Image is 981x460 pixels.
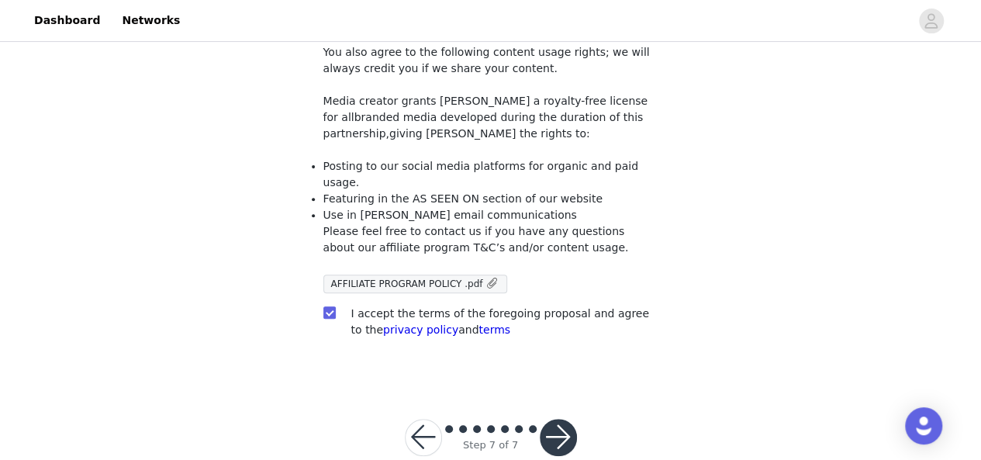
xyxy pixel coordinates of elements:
a: Dashboard [25,3,109,38]
span: Media creator grants [PERSON_NAME] a royalty-free license for all [323,95,648,123]
span: Use in [PERSON_NAME] email communications [323,209,577,221]
span: branded media developed during the duration of this partnership, [323,111,644,140]
a: terms [478,323,510,336]
div: avatar [924,9,938,33]
span: AFFILIATE PROGRAM POLICY .pdf [331,278,483,289]
span: Please feel free to contact us if you have any questions about our affiliate program T&C’s and/or... [323,225,629,254]
span: Posting to our social media platforms for organic and paid usage. [323,160,638,188]
a: Networks [112,3,189,38]
a: AFFILIATE PROGRAM POLICY .pdf [325,275,506,292]
span: giving [PERSON_NAME] the rights to: [389,127,590,140]
div: Open Intercom Messenger [905,407,942,444]
span: ou also agree to the following content usage rights; we will always credit you if we share your c... [323,46,650,74]
div: Step 7 of 7 [463,438,518,453]
span: I accept the terms of the foregoing proposal and agree to the and [351,307,649,336]
span: Featuring in the AS SEEN ON section of our website [323,192,603,205]
a: privacy policy [383,323,458,336]
span: Y [323,46,329,58]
